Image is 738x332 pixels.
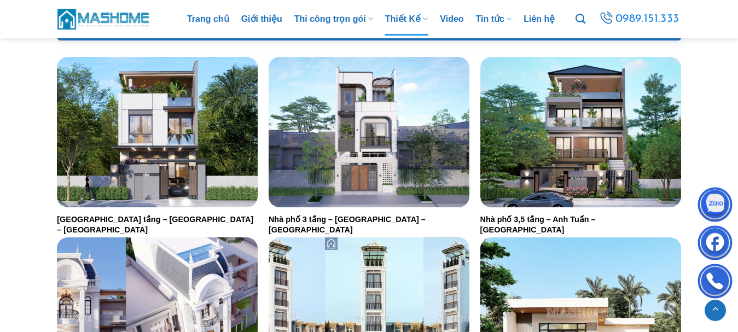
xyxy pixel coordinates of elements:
[187,3,229,36] a: Trang chủ
[615,10,679,28] span: 0989.151.333
[269,214,469,235] a: Nhà phố 3 tầng – [GEOGRAPHIC_DATA] – [GEOGRAPHIC_DATA]
[699,190,731,223] img: Zalo
[699,228,731,261] img: Facebook
[57,214,258,235] a: [GEOGRAPHIC_DATA] tầng – [GEOGRAPHIC_DATA] – [GEOGRAPHIC_DATA]
[480,214,681,235] a: Nhà phố 3,5 tầng – Anh Tuấn – [GEOGRAPHIC_DATA]
[480,57,681,207] img: Nhà phố 3,5 tầng - Anh Tuấn - Gia Lâm
[385,3,428,36] a: Thiết Kế
[57,7,150,31] img: MasHome – Tổng Thầu Thiết Kế Và Xây Nhà Trọn Gói
[294,3,373,36] a: Thi công trọn gói
[576,8,585,31] a: Tìm kiếm
[57,57,258,207] img: Nhà phố 2,5 tầng - Anh Hoạch - Sóc Sơn
[699,266,731,299] img: Phone
[524,3,555,36] a: Liên hệ
[597,9,681,29] a: 0989.151.333
[269,57,469,207] img: Nhà phố 3 tầng - Anh Sang - Hà Nội
[241,3,282,36] a: Giới thiệu
[476,3,512,36] a: Tin tức
[705,300,726,321] a: Lên đầu trang
[440,3,463,36] a: Video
